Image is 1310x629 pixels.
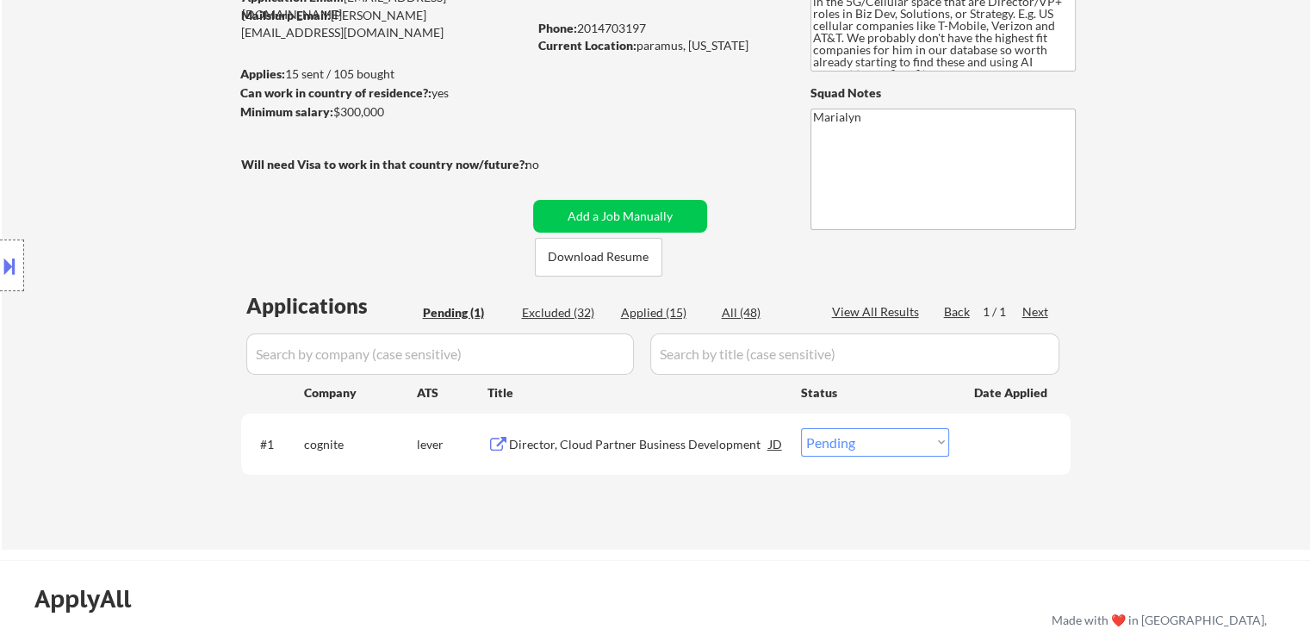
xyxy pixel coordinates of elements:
div: ATS [417,384,487,402]
div: 1 / 1 [983,303,1022,321]
strong: Will need Visa to work in that country now/future?: [241,157,528,171]
strong: Current Location: [538,38,636,53]
div: #1 [260,436,290,453]
div: ApplyAll [34,584,151,613]
div: Squad Notes [810,84,1076,102]
div: Title [487,384,785,402]
input: Search by company (case sensitive) [246,333,634,375]
strong: Can work in country of residence?: [240,85,431,100]
div: cognite [304,436,417,453]
div: yes [240,84,522,102]
button: Download Resume [535,238,662,277]
div: Date Applied [974,384,1050,402]
input: Search by title (case sensitive) [650,333,1059,375]
strong: Applies: [240,66,285,81]
div: Next [1022,303,1050,321]
div: View All Results [832,303,924,321]
div: All (48) [722,304,808,321]
div: paramus, [US_STATE] [538,37,782,54]
div: [PERSON_NAME][EMAIL_ADDRESS][DOMAIN_NAME] [241,7,527,40]
div: Applications [246,296,417,316]
div: Director, Cloud Partner Business Development [509,436,769,453]
div: Back [944,303,972,321]
div: Applied (15) [621,304,707,321]
div: Status [801,377,949,408]
div: Excluded (32) [522,304,608,321]
div: Company [304,384,417,402]
div: 2014703197 [538,20,782,37]
div: no [525,156,574,173]
div: lever [417,436,487,453]
div: JD [767,428,785,459]
strong: Mailslurp Email: [241,8,331,22]
div: $300,000 [240,103,527,121]
button: Add a Job Manually [533,200,707,233]
strong: Minimum salary: [240,104,333,119]
strong: Phone: [538,21,577,35]
div: 15 sent / 105 bought [240,65,527,83]
div: Pending (1) [423,304,509,321]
